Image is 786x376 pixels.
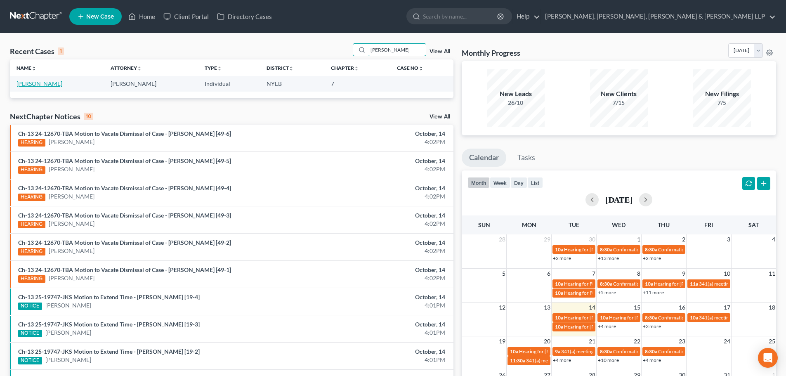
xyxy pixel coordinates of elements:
[18,239,231,246] a: Ch-13 24-12670-TBA Motion to Vacate Dismissal of Case - [PERSON_NAME] [49-2]
[678,336,686,346] span: 23
[723,336,731,346] span: 24
[308,184,445,192] div: October, 14
[699,281,779,287] span: 341(a) meeting for [PERSON_NAME]
[564,281,683,287] span: Hearing for Fulme Cruces [PERSON_NAME] De Zeballo
[397,65,423,71] a: Case Nounfold_more
[10,111,93,121] div: NextChapter Notices
[510,357,525,364] span: 11:30a
[18,157,231,164] a: Ch-13 24-12670-TBA Motion to Vacate Dismissal of Case - [PERSON_NAME] [49-5]
[498,336,506,346] span: 19
[768,269,776,279] span: 11
[658,348,740,355] span: Confirmation hearing for Bakri Fostok
[600,246,612,253] span: 8:30a
[430,49,450,54] a: View All
[487,89,545,99] div: New Leads
[49,192,94,201] a: [PERSON_NAME]
[693,99,751,107] div: 7/5
[418,66,423,71] i: unfold_more
[633,336,641,346] span: 22
[748,221,759,228] span: Sat
[49,165,94,173] a: [PERSON_NAME]
[490,177,510,188] button: week
[543,234,551,244] span: 29
[643,323,661,329] a: +3 more
[308,211,445,220] div: October, 14
[588,336,596,346] span: 21
[510,177,527,188] button: day
[45,329,91,337] a: [PERSON_NAME]
[18,357,42,364] div: NOTICE
[654,281,718,287] span: Hearing for [PERSON_NAME]
[690,315,698,321] span: 10a
[658,315,752,321] span: Confirmation hearing for [PERSON_NAME]
[553,255,571,261] a: +2 more
[555,281,563,287] span: 10a
[18,184,231,192] a: Ch-13 24-12670-TBA Motion to Vacate Dismissal of Case - [PERSON_NAME] [49-4]
[590,99,648,107] div: 7/15
[104,76,198,91] td: [PERSON_NAME]
[693,89,751,99] div: New Filings
[522,221,536,228] span: Mon
[308,348,445,356] div: October, 14
[609,315,673,321] span: Hearing for [PERSON_NAME]
[678,303,686,312] span: 16
[308,329,445,337] div: 4:01PM
[726,234,731,244] span: 3
[543,303,551,312] span: 13
[613,281,707,287] span: Confirmation hearing for [PERSON_NAME]
[205,65,222,71] a: Typeunfold_more
[723,269,731,279] span: 10
[555,290,563,296] span: 10a
[612,221,625,228] span: Wed
[704,221,713,228] span: Fri
[18,221,45,228] div: HEARING
[645,315,657,321] span: 8:30a
[555,246,563,253] span: 10a
[58,47,64,55] div: 1
[10,46,64,56] div: Recent Cases
[45,301,91,310] a: [PERSON_NAME]
[768,336,776,346] span: 25
[526,357,606,364] span: 341(a) meeting for [PERSON_NAME]
[308,266,445,274] div: October, 14
[462,48,520,58] h3: Monthly Progress
[598,323,616,329] a: +4 more
[18,139,45,147] div: HEARING
[18,130,231,137] a: Ch-13 24-12670-TBA Motion to Vacate Dismissal of Case - [PERSON_NAME] [49-6]
[758,348,778,368] div: Open Intercom Messenger
[643,357,661,363] a: +4 more
[462,149,506,167] a: Calendar
[498,303,506,312] span: 12
[510,348,518,355] span: 10a
[18,330,42,337] div: NOTICE
[561,348,641,355] span: 341(a) meeting for [PERSON_NAME]
[18,266,231,273] a: Ch-13 24-12670-TBA Motion to Vacate Dismissal of Case - [PERSON_NAME] [49-1]
[217,66,222,71] i: unfold_more
[308,301,445,310] div: 4:01PM
[308,165,445,173] div: 4:02PM
[308,247,445,255] div: 4:02PM
[111,65,142,71] a: Attorneyunfold_more
[598,357,619,363] a: +10 more
[18,194,45,201] div: HEARING
[308,157,445,165] div: October, 14
[260,76,324,91] td: NYEB
[45,356,91,364] a: [PERSON_NAME]
[18,275,45,283] div: HEARING
[423,9,498,24] input: Search by name...
[18,166,45,174] div: HEARING
[267,65,294,71] a: Districtunfold_more
[658,246,752,253] span: Confirmation hearing for [PERSON_NAME]
[18,348,200,355] a: Ch-13 25-19747-JKS Motion to Extend Time - [PERSON_NAME] [19-2]
[645,348,657,355] span: 8:30a
[681,269,686,279] span: 9
[18,321,200,328] a: Ch-13 25-19747-JKS Motion to Extend Time - [PERSON_NAME] [19-3]
[564,324,628,330] span: Hearing for [PERSON_NAME]
[636,269,641,279] span: 8
[308,274,445,282] div: 4:02PM
[512,9,540,24] a: Help
[49,247,94,255] a: [PERSON_NAME]
[690,281,698,287] span: 11a
[86,14,114,20] span: New Case
[49,274,94,282] a: [PERSON_NAME]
